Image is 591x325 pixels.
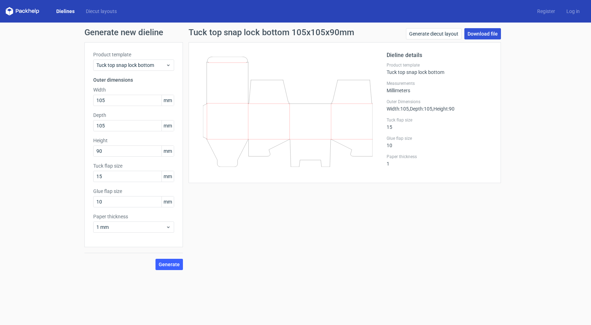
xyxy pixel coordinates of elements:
[387,62,492,75] div: Tuck top snap lock bottom
[51,8,80,15] a: Dielines
[387,81,492,86] label: Measurements
[387,51,492,60] h2: Dieline details
[80,8,122,15] a: Diecut layouts
[161,146,174,156] span: mm
[93,76,174,83] h3: Outer dimensions
[93,137,174,144] label: Height
[387,136,492,141] label: Glue flap size
[387,117,492,123] label: Tuck flap size
[161,196,174,207] span: mm
[93,86,174,93] label: Width
[96,62,166,69] span: Tuck top snap lock bottom
[387,81,492,93] div: Millimeters
[161,171,174,182] span: mm
[432,106,455,112] span: , Height : 90
[93,162,174,169] label: Tuck flap size
[189,28,354,37] h1: Tuck top snap lock bottom 105x105x90mm
[387,136,492,148] div: 10
[406,28,462,39] a: Generate diecut layout
[387,106,409,112] span: Width : 105
[161,95,174,106] span: mm
[93,112,174,119] label: Depth
[409,106,432,112] span: , Depth : 105
[387,154,492,160] label: Paper thickness
[155,259,183,270] button: Generate
[387,117,492,130] div: 15
[464,28,501,39] a: Download file
[387,62,492,68] label: Product template
[387,99,492,105] label: Outer Dimensions
[532,8,561,15] a: Register
[161,120,174,131] span: mm
[561,8,585,15] a: Log in
[93,213,174,220] label: Paper thickness
[84,28,507,37] h1: Generate new dieline
[96,224,166,231] span: 1 mm
[93,51,174,58] label: Product template
[93,188,174,195] label: Glue flap size
[387,154,492,167] div: 1
[159,262,180,267] span: Generate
